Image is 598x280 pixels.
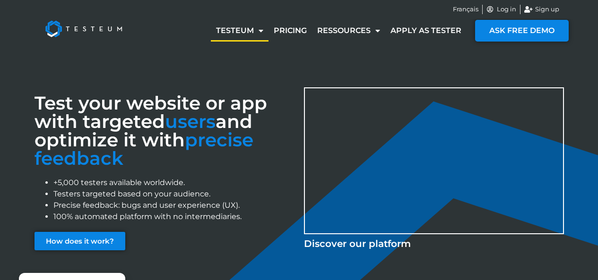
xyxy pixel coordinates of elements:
[35,94,295,168] h3: Test your website or app with targeted and optimize it with
[46,238,114,245] span: How does it work?
[53,177,295,188] li: +5,000 testers available worldwide.
[35,10,133,48] img: Testeum Logo - Application crowdtesting platform
[385,20,467,42] a: Apply as tester
[475,20,569,42] a: ASK FREE DEMO
[211,20,467,42] nav: Menu
[533,5,559,14] span: Sign up
[53,200,295,211] li: Precise feedback: bugs and user experience (UX).
[53,188,295,200] li: Testers targeted based on your audience.
[211,20,269,42] a: Testeum
[486,5,517,14] a: Log in
[494,5,516,14] span: Log in
[35,232,125,250] a: How does it work?
[524,5,559,14] a: Sign up
[312,20,385,42] a: Ressources
[453,5,478,14] a: Français
[489,27,555,34] span: ASK FREE DEMO
[269,20,312,42] a: Pricing
[165,110,216,133] span: users
[53,211,295,222] li: 100% automated platform with no intermediaries.
[304,237,564,251] p: Discover our platform
[35,128,253,170] font: precise feedback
